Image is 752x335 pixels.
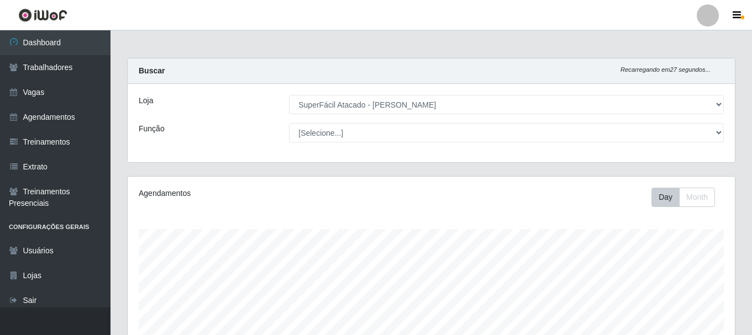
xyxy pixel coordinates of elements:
[18,8,67,22] img: CoreUI Logo
[139,66,165,75] strong: Buscar
[651,188,724,207] div: Toolbar with button groups
[139,188,373,199] div: Agendamentos
[620,66,711,73] i: Recarregando em 27 segundos...
[651,188,715,207] div: First group
[139,95,153,107] label: Loja
[679,188,715,207] button: Month
[139,123,165,135] label: Função
[651,188,680,207] button: Day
